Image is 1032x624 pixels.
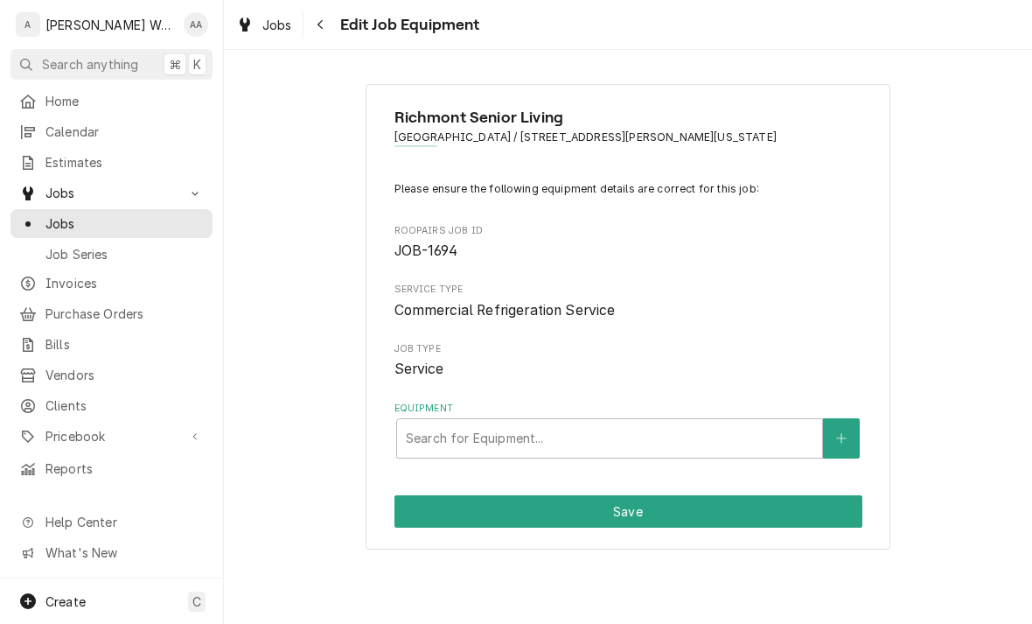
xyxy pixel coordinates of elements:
span: Bills [45,335,204,354]
span: Job Series [45,245,204,263]
a: Purchase Orders [10,299,213,328]
button: Navigate back [307,11,335,39]
span: Jobs [45,214,204,233]
span: Address [394,130,862,145]
span: JOB-1694 [394,242,457,259]
div: [PERSON_NAME] Works LLC [45,16,174,34]
span: Clients [45,396,204,415]
a: Estimates [10,148,213,177]
div: Job Type [394,342,862,380]
button: Save [394,495,862,528]
div: Roopairs Job ID [394,224,862,262]
span: Help Center [45,513,202,531]
svg: Create New Equipment [836,432,847,445]
a: Jobs [229,11,299,39]
div: Job Equipment Summary [394,181,862,459]
span: Job Type [394,342,862,356]
span: Jobs [262,16,292,34]
div: Service Type [394,283,862,320]
span: Create [45,594,86,609]
span: What's New [45,543,202,562]
a: Vendors [10,361,213,389]
button: Search anything⌘K [10,49,213,80]
span: Vendors [45,366,204,384]
span: Home [45,92,204,110]
span: Commercial Refrigeration Service [394,302,616,319]
span: Pricebook [45,427,178,445]
div: Client Information [394,106,862,159]
span: Service Type [394,300,862,321]
span: Edit Job Equipment [335,13,480,37]
span: C [192,592,201,611]
div: A [16,12,40,37]
span: Service Type [394,283,862,297]
a: Go to Jobs [10,179,213,207]
button: Create New Equipment [823,418,860,459]
span: Reports [45,459,204,478]
span: Estimates [45,153,204,172]
a: Go to Pricebook [10,422,213,451]
div: Equipment [394,402,862,459]
a: Bills [10,330,213,359]
span: Jobs [45,184,178,202]
a: Clients [10,391,213,420]
p: Please ensure the following equipment details are correct for this job: [394,181,862,197]
div: Button Group Row [394,495,862,528]
div: Button Group [394,495,862,528]
label: Equipment [394,402,862,416]
a: Home [10,87,213,116]
span: Job Type [394,359,862,380]
span: ⌘ [169,55,181,74]
span: Calendar [45,123,204,141]
a: Invoices [10,269,213,298]
div: Aaron Anderson's Avatar [184,12,208,37]
a: Go to Help Center [10,508,213,536]
a: Go to What's New [10,538,213,567]
div: Job Equipment Summary Form [366,84,890,550]
span: Search anything [42,55,138,74]
span: Roopairs Job ID [394,224,862,238]
a: Jobs [10,209,213,238]
span: Name [394,106,862,130]
span: Purchase Orders [45,305,204,323]
span: Invoices [45,274,204,292]
span: K [193,55,201,74]
div: AA [184,12,208,37]
span: Roopairs Job ID [394,241,862,262]
a: Calendar [10,117,213,146]
a: Reports [10,454,213,483]
a: Job Series [10,240,213,269]
span: Service [394,361,444,377]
